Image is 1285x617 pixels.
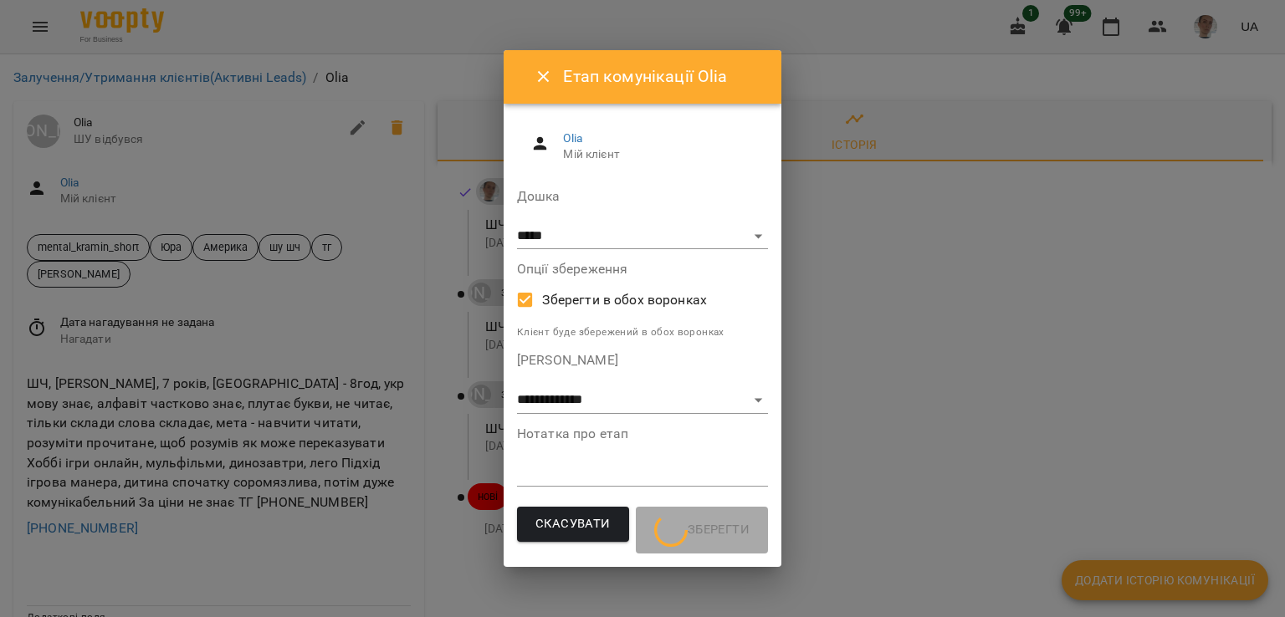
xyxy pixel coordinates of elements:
[535,513,611,535] span: Скасувати
[517,324,768,341] p: Клієнт буде збережений в обох воронках
[517,354,768,367] label: [PERSON_NAME]
[517,263,768,276] label: Опції збереження
[542,290,707,310] span: Зберегти в обох воронках
[524,57,564,97] button: Close
[563,64,761,89] h6: Етап комунікації Olia
[563,131,582,145] a: Olia
[517,507,629,542] button: Скасувати
[517,427,768,441] label: Нотатка про етап
[517,190,768,203] label: Дошка
[563,146,755,163] span: Мій клієнт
